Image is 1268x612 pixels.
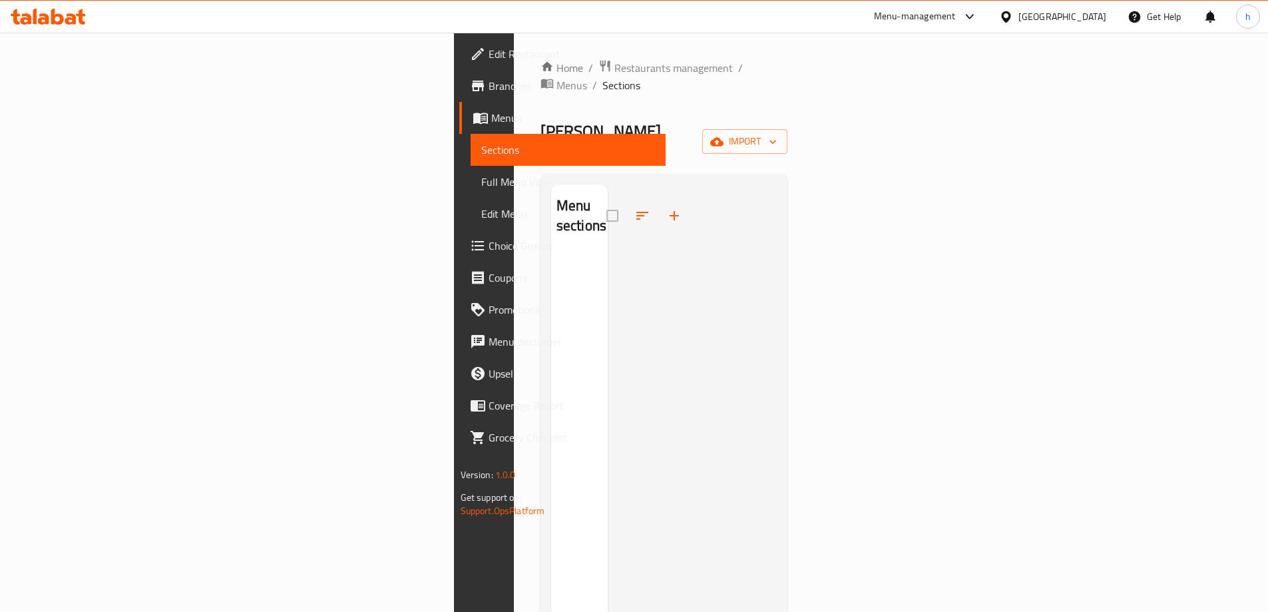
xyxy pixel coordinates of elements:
[489,430,655,446] span: Grocery Checklist
[495,466,516,483] span: 1.0.0
[481,142,655,158] span: Sections
[489,366,655,382] span: Upsell
[481,206,655,222] span: Edit Menu
[713,133,777,150] span: import
[481,174,655,190] span: Full Menu View
[459,358,666,390] a: Upsell
[459,102,666,134] a: Menus
[551,248,608,258] nav: Menu sections
[459,38,666,70] a: Edit Restaurant
[461,489,522,506] span: Get support on:
[491,110,655,126] span: Menus
[1018,9,1106,24] div: [GEOGRAPHIC_DATA]
[461,466,493,483] span: Version:
[702,129,787,154] button: import
[489,334,655,350] span: Menu disclaimer
[489,302,655,318] span: Promotions
[471,166,666,198] a: Full Menu View
[738,60,743,76] li: /
[459,70,666,102] a: Branches
[614,60,733,76] span: Restaurants management
[471,134,666,166] a: Sections
[459,422,666,454] a: Grocery Checklist
[489,398,655,414] span: Coverage Report
[461,502,545,519] a: Support.OpsPlatform
[1245,9,1251,24] span: h
[471,198,666,230] a: Edit Menu
[459,390,666,422] a: Coverage Report
[658,200,690,232] button: Add section
[489,270,655,286] span: Coupons
[874,9,956,25] div: Menu-management
[459,326,666,358] a: Menu disclaimer
[598,59,733,77] a: Restaurants management
[459,262,666,294] a: Coupons
[489,238,655,254] span: Choice Groups
[489,78,655,94] span: Branches
[459,230,666,262] a: Choice Groups
[459,294,666,326] a: Promotions
[489,46,655,62] span: Edit Restaurant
